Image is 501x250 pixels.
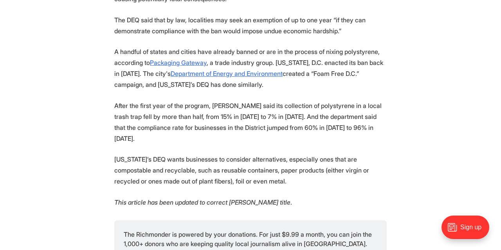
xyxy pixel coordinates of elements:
[114,154,387,187] p: [US_STATE]’s DEQ wants businesses to consider alternatives, especially ones that are compostable ...
[150,59,207,67] a: Packaging Gateway
[114,46,387,90] p: A handful of states and cities have already banned or are in the process of nixing polystyrene, a...
[435,212,501,250] iframe: portal-trigger
[114,197,387,208] p: .
[114,14,387,36] p: The DEQ said that by law, localities may seek an exemption of up to one year “if they can demonst...
[114,198,290,206] em: This article has been updated to correct [PERSON_NAME] title
[124,230,373,248] span: The Richmonder is powered by your donations. For just $9.99 a month, you can join the 1,000+ dono...
[171,70,283,77] a: Department of Energy and Environment
[114,100,387,144] p: After the first year of the program, [PERSON_NAME] said its collection of polystyrene in a local ...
